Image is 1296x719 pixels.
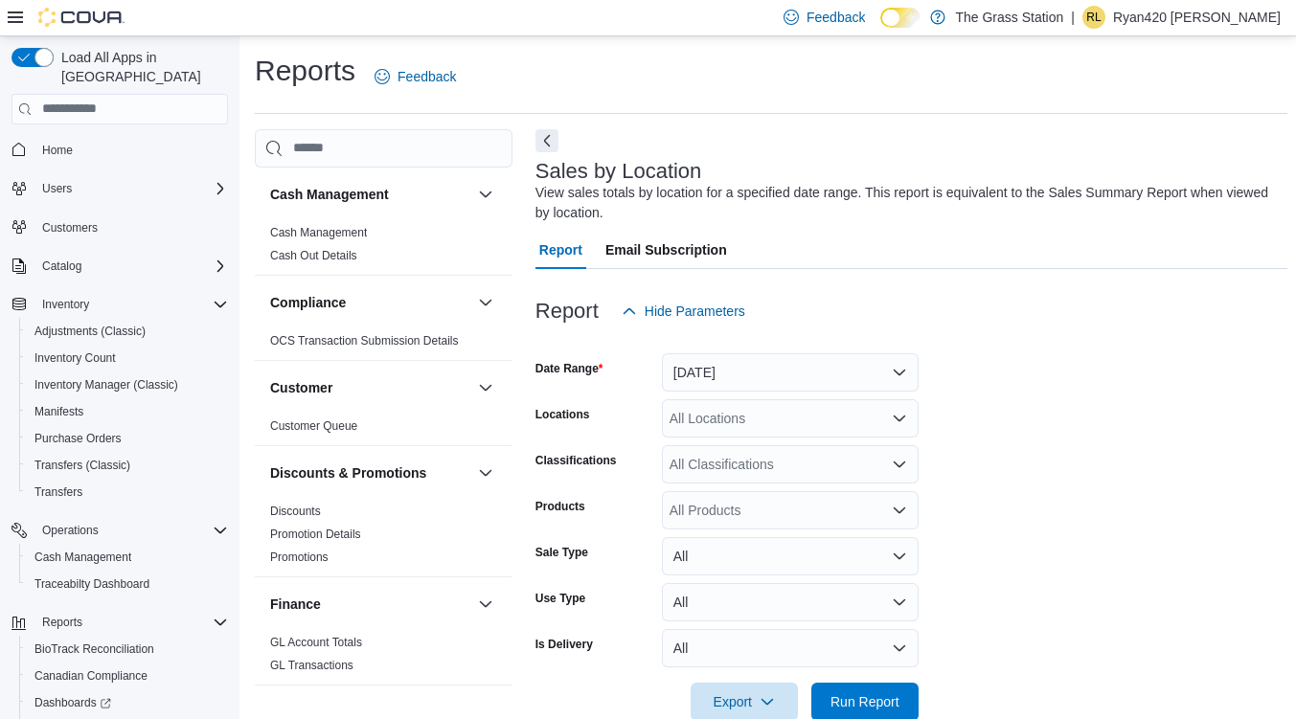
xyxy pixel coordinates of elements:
button: Inventory Count [19,345,236,371]
button: Reports [34,611,90,634]
h3: Compliance [270,293,346,312]
h3: Cash Management [270,185,389,204]
a: Dashboards [19,689,236,716]
button: Next [535,129,558,152]
button: Cash Management [474,183,497,206]
span: Cash Management [34,550,131,565]
button: Discounts & Promotions [474,461,497,484]
span: Users [42,181,72,196]
a: Transfers (Classic) [27,454,138,477]
span: Discounts [270,504,321,519]
label: Locations [535,407,590,422]
span: Feedback [398,67,456,86]
button: Compliance [270,293,470,312]
a: Canadian Compliance [27,664,155,687]
a: Adjustments (Classic) [27,320,153,343]
input: Dark Mode [880,8,921,28]
button: Adjustments (Classic) [19,318,236,345]
button: All [662,583,919,621]
span: Hide Parameters [645,302,745,321]
a: Feedback [367,57,464,96]
h3: Discounts & Promotions [270,463,426,483]
span: Operations [42,523,99,538]
div: Cash Management [255,221,512,275]
span: Customers [42,220,98,236]
span: Load All Apps in [GEOGRAPHIC_DATA] [54,48,228,86]
a: Promotion Details [270,528,361,541]
h3: Customer [270,378,332,397]
span: Catalog [34,255,228,278]
span: Catalog [42,258,81,274]
button: Operations [4,517,236,544]
div: Ryan420 LeFebre [1082,6,1105,29]
span: Dashboards [27,691,228,714]
button: Catalog [34,255,89,278]
a: Dashboards [27,691,119,714]
button: Manifests [19,398,236,425]
p: Ryan420 [PERSON_NAME] [1113,6,1281,29]
span: Promotions [270,550,329,565]
label: Date Range [535,361,603,376]
span: Feedback [807,8,865,27]
h3: Finance [270,595,321,614]
a: Inventory Count [27,347,124,370]
button: Hide Parameters [614,292,753,330]
div: Compliance [255,329,512,360]
a: Home [34,139,80,162]
button: Customer [270,378,470,397]
span: Canadian Compliance [27,664,228,687]
button: All [662,537,919,575]
div: Customer [255,415,512,445]
a: Cash Out Details [270,249,357,262]
span: OCS Transaction Submission Details [270,333,459,348]
span: Users [34,177,228,200]
span: Canadian Compliance [34,668,148,684]
span: Cash Out Details [270,248,357,263]
span: Purchase Orders [34,431,122,446]
span: Dashboards [34,695,111,710]
p: The Grass Station [955,6,1063,29]
div: Discounts & Promotions [255,500,512,576]
span: Home [34,138,228,162]
button: Discounts & Promotions [270,463,470,483]
button: Cash Management [270,185,470,204]
span: Adjustments (Classic) [34,324,146,339]
button: Cash Management [19,544,236,571]
p: | [1071,6,1075,29]
button: Finance [474,593,497,616]
span: Reports [42,615,82,630]
button: Inventory [4,291,236,318]
button: Operations [34,519,106,542]
span: Customer Queue [270,418,357,434]
a: GL Account Totals [270,636,362,649]
span: Inventory [34,293,228,316]
span: Transfers [34,484,82,500]
h1: Reports [255,52,355,90]
span: Manifests [34,404,83,419]
span: Traceabilty Dashboard [27,573,228,595]
a: Inventory Manager (Classic) [27,373,186,396]
label: Is Delivery [535,637,593,652]
button: BioTrack Reconciliation [19,636,236,663]
a: Customers [34,216,105,239]
div: View sales totals by location for a specified date range. This report is equivalent to the Sales ... [535,183,1278,223]
span: Run Report [830,692,899,711]
button: Users [34,177,80,200]
button: Traceabilty Dashboard [19,571,236,597]
img: Cova [38,8,125,27]
button: Inventory [34,293,97,316]
button: Open list of options [892,411,907,426]
h3: Report [535,300,599,323]
button: Canadian Compliance [19,663,236,689]
span: Traceabilty Dashboard [34,576,149,592]
button: Users [4,175,236,202]
button: Transfers [19,479,236,506]
span: Reports [34,611,228,634]
span: Transfers (Classic) [34,458,130,473]
span: Home [42,143,73,158]
button: Customers [4,213,236,241]
button: Home [4,136,236,164]
button: Inventory Manager (Classic) [19,371,236,398]
a: Cash Management [270,226,367,239]
button: Open list of options [892,503,907,518]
